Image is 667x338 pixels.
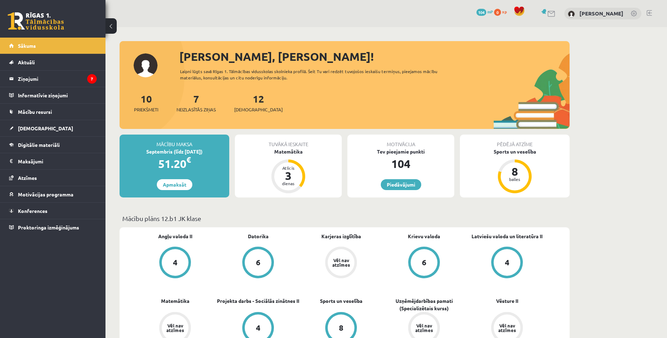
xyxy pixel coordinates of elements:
a: Apmaksāt [157,179,192,190]
a: 104 mP [476,9,493,14]
a: Angļu valoda II [158,233,192,240]
div: balles [504,177,525,181]
div: 4 [173,259,178,266]
a: Atzīmes [9,170,97,186]
legend: Ziņojumi [18,71,97,87]
span: Atzīmes [18,175,37,181]
a: Rīgas 1. Tālmācības vidusskola [8,12,64,30]
a: Projekta darbs - Sociālās zinātnes II [217,297,299,305]
span: Priekšmeti [134,106,158,113]
a: 4 [466,247,549,280]
div: 3 [278,170,299,181]
span: Mācību resursi [18,109,52,115]
div: Vēl nav atzīmes [414,323,434,332]
div: 4 [256,324,261,332]
span: Proktoringa izmēģinājums [18,224,79,230]
legend: Maksājumi [18,153,97,169]
a: Vēsture II [496,297,518,305]
a: Konferences [9,203,97,219]
a: Motivācijas programma [9,186,97,202]
a: 10Priekšmeti [134,92,158,113]
a: Maksājumi [9,153,97,169]
a: Datorika [248,233,269,240]
a: Piedāvājumi [381,179,421,190]
div: Sports un veselība [460,148,570,155]
div: Laipni lūgts savā Rīgas 1. Tālmācības vidusskolas skolnieka profilā. Šeit Tu vari redzēt tuvojošo... [180,68,450,81]
span: Sākums [18,43,36,49]
div: 6 [256,259,261,266]
span: Neizlasītās ziņas [177,106,216,113]
a: Vēl nav atzīmes [300,247,383,280]
a: Karjeras izglītība [321,233,361,240]
span: mP [487,9,493,14]
span: Aktuāli [18,59,35,65]
a: Digitālie materiāli [9,137,97,153]
div: Motivācija [347,135,454,148]
div: 51.20 [120,155,229,172]
span: [DEMOGRAPHIC_DATA] [234,106,283,113]
a: Sports un veselība [320,297,363,305]
a: Proktoringa izmēģinājums [9,219,97,235]
div: Vēl nav atzīmes [497,323,517,332]
a: Uzņēmējdarbības pamati (Specializētais kurss) [383,297,466,312]
a: Sākums [9,38,97,54]
a: Sports un veselība 8 balles [460,148,570,194]
i: 7 [87,74,97,84]
span: Digitālie materiāli [18,142,60,148]
legend: Informatīvie ziņojumi [18,87,97,103]
a: Aktuāli [9,54,97,70]
a: Krievu valoda [408,233,440,240]
a: 12[DEMOGRAPHIC_DATA] [234,92,283,113]
a: Latviešu valoda un literatūra II [472,233,543,240]
span: [DEMOGRAPHIC_DATA] [18,125,73,131]
a: 4 [134,247,217,280]
div: Matemātika [235,148,342,155]
div: 4 [505,259,509,266]
span: 104 [476,9,486,16]
div: Vēl nav atzīmes [165,323,185,332]
div: dienas [278,181,299,186]
div: 8 [339,324,344,332]
div: Pēdējā atzīme [460,135,570,148]
div: Tuvākā ieskaite [235,135,342,148]
a: Matemātika [161,297,190,305]
div: Vēl nav atzīmes [331,258,351,267]
a: Mācību resursi [9,104,97,120]
div: Mācību maksa [120,135,229,148]
span: 0 [494,9,501,16]
a: [DEMOGRAPHIC_DATA] [9,120,97,136]
a: 6 [383,247,466,280]
a: Matemātika Atlicis 3 dienas [235,148,342,194]
div: 104 [347,155,454,172]
a: [PERSON_NAME] [579,10,623,17]
img: Markuss Dzenis [568,11,575,18]
span: Konferences [18,208,47,214]
div: [PERSON_NAME], [PERSON_NAME]! [179,48,570,65]
span: Motivācijas programma [18,191,73,197]
a: 0 xp [494,9,510,14]
div: 8 [504,166,525,177]
div: Tev pieejamie punkti [347,148,454,155]
a: Informatīvie ziņojumi [9,87,97,103]
p: Mācību plāns 12.b1 JK klase [122,214,567,223]
span: € [186,155,191,165]
div: 6 [422,259,427,266]
div: Atlicis [278,166,299,170]
div: Septembris (līdz [DATE]) [120,148,229,155]
a: 7Neizlasītās ziņas [177,92,216,113]
a: Ziņojumi7 [9,71,97,87]
a: 6 [217,247,300,280]
span: xp [502,9,507,14]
